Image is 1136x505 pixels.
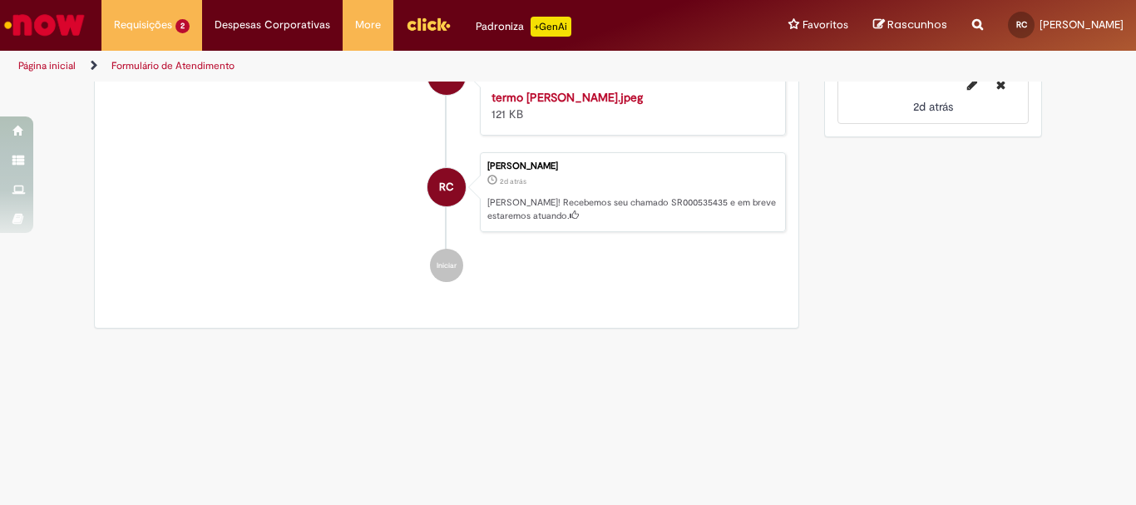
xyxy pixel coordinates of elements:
[487,161,777,171] div: [PERSON_NAME]
[803,17,848,33] span: Favoritos
[957,72,987,98] button: Editar nome de arquivo RODRIGO DE MATOS RODRIGUES CORREA.pdf
[12,51,745,82] ul: Trilhas de página
[1016,19,1027,30] span: RC
[406,12,451,37] img: click_logo_yellow_360x200.png
[427,168,466,206] div: Rayna Victoria Dias Cavalcante
[986,72,1015,98] button: Excluir RODRIGO DE MATOS RODRIGUES CORREA.pdf
[18,59,76,72] a: Página inicial
[1040,17,1124,32] span: [PERSON_NAME]
[175,19,190,33] span: 2
[107,152,786,232] li: Rayna Victoria Dias Cavalcante
[500,176,526,186] time: 27/08/2025 10:05:27
[491,90,643,105] a: termo [PERSON_NAME].jpeg
[114,17,172,33] span: Requisições
[500,176,526,186] span: 2d atrás
[873,17,947,33] a: Rascunhos
[913,99,953,114] time: 27/08/2025 10:05:34
[215,17,330,33] span: Despesas Corporativas
[491,89,768,122] div: 121 KB
[2,8,87,42] img: ServiceNow
[531,17,571,37] p: +GenAi
[111,59,235,72] a: Formulário de Atendimento
[476,17,571,37] div: Padroniza
[487,196,777,222] p: [PERSON_NAME]! Recebemos seu chamado SR000535435 e em breve estaremos atuando.
[887,17,947,32] span: Rascunhos
[439,167,454,207] span: RC
[355,17,381,33] span: More
[913,99,953,114] span: 2d atrás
